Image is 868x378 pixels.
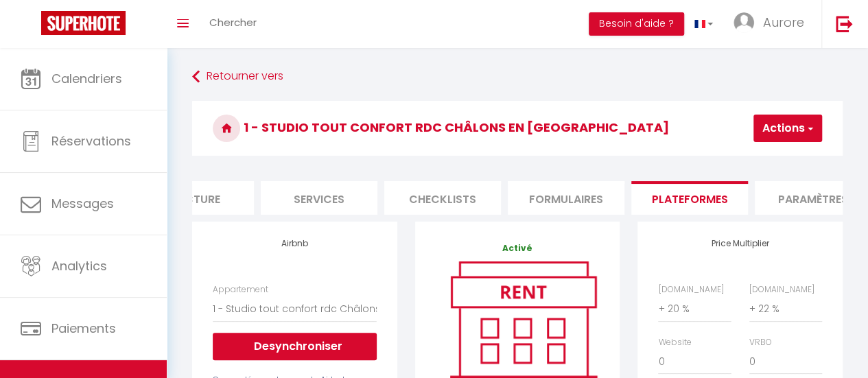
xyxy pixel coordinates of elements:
img: Super Booking [41,11,126,35]
h4: Airbnb [213,239,376,248]
label: Appartement [213,283,268,296]
li: Facture [137,181,254,215]
label: [DOMAIN_NAME] [658,283,723,296]
button: Desynchroniser [213,333,376,360]
li: Services [261,181,377,215]
h3: 1 - Studio tout confort rdc Châlons en [GEOGRAPHIC_DATA] [192,101,843,156]
label: [DOMAIN_NAME] [749,283,814,296]
a: Retourner vers [192,64,843,89]
img: ... [734,12,754,33]
li: Checklists [384,181,501,215]
li: Formulaires [508,181,624,215]
label: Website [658,336,691,349]
span: Réservations [51,132,131,150]
button: Besoin d'aide ? [589,12,684,36]
span: Messages [51,195,114,212]
span: Paiements [51,320,116,337]
span: Aurore [763,14,804,31]
h4: Price Multiplier [658,239,821,248]
button: Actions [753,115,822,142]
span: Chercher [209,15,257,29]
span: Calendriers [51,70,122,87]
p: Activé [436,242,599,255]
label: VRBO [749,336,772,349]
img: logout [836,15,853,32]
span: Analytics [51,257,107,274]
li: Plateformes [631,181,748,215]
